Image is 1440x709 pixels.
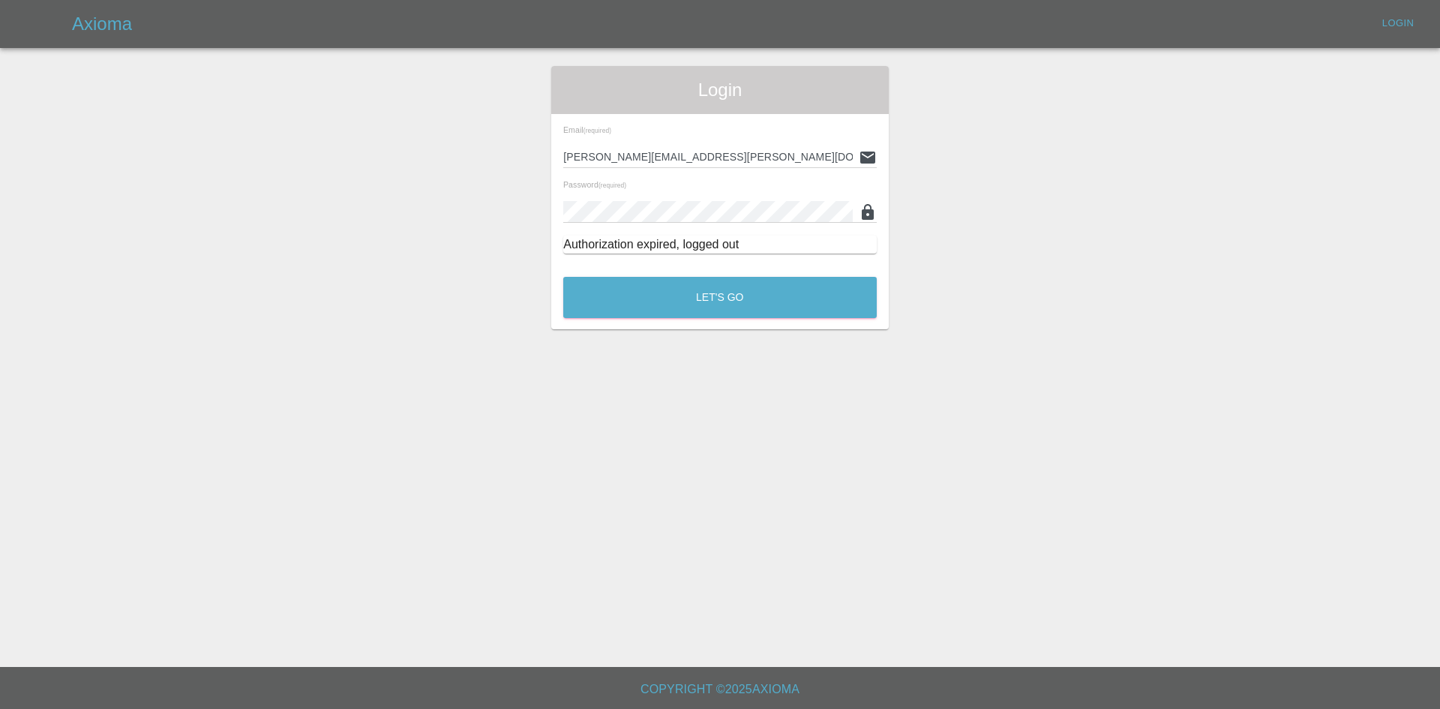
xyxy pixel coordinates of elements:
small: (required) [583,128,611,134]
div: Authorization expired, logged out [563,236,877,254]
a: Login [1374,12,1422,35]
h6: Copyright © 2025 Axioma [12,679,1428,700]
small: (required) [598,182,626,189]
button: Let's Go [563,277,877,318]
h5: Axioma [72,12,132,36]
span: Password [563,180,626,189]
span: Email [563,125,611,134]
span: Login [563,78,877,102]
